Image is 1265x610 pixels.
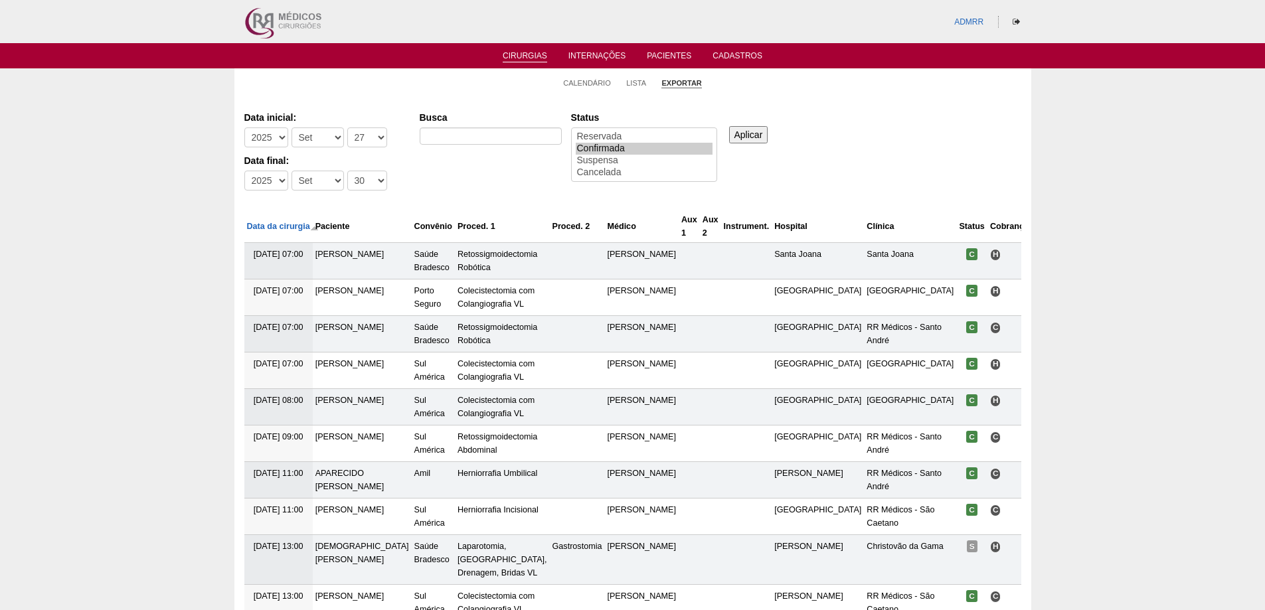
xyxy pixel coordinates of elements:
[563,78,611,88] a: Calendário
[864,352,956,389] td: [GEOGRAPHIC_DATA]
[864,535,956,585] td: Christovão da Gama
[772,389,864,425] td: [GEOGRAPHIC_DATA]
[310,223,319,232] img: ordem decrescente
[772,316,864,352] td: [GEOGRAPHIC_DATA]
[571,111,717,124] label: Status
[550,535,605,585] td: Gastrostomia
[990,591,1001,602] span: Consultório
[990,249,1001,260] span: Hospital
[604,498,679,535] td: [PERSON_NAME]
[990,358,1001,370] span: Hospital
[864,425,956,462] td: RR Médicos - Santo André
[313,425,412,462] td: [PERSON_NAME]
[455,535,550,585] td: Laparotomia, [GEOGRAPHIC_DATA], Drenagem, Bridas VL
[254,591,303,601] span: [DATE] 13:00
[966,394,977,406] span: Confirmada
[412,498,455,535] td: Sul América
[576,167,713,179] option: Cancelada
[772,243,864,279] td: Santa Joana
[713,51,762,64] a: Cadastros
[772,279,864,316] td: [GEOGRAPHIC_DATA]
[679,210,700,243] th: Aux 1
[864,462,956,498] td: RR Médicos - Santo André
[966,467,977,479] span: Confirmada
[700,210,721,243] th: Aux 2
[864,279,956,316] td: [GEOGRAPHIC_DATA]
[420,127,562,145] input: Digite os termos que você deseja procurar.
[604,352,679,389] td: [PERSON_NAME]
[626,78,646,88] a: Lista
[987,210,1031,243] th: Cobrança
[254,359,303,368] span: [DATE] 07:00
[244,154,406,167] label: Data final:
[455,498,550,535] td: Herniorrafia Incisional
[550,210,605,243] th: Proced. 2
[412,352,455,389] td: Sul América
[990,541,1001,552] span: Hospital
[990,285,1001,297] span: Hospital
[966,285,977,297] span: Confirmada
[864,389,956,425] td: [GEOGRAPHIC_DATA]
[966,358,977,370] span: Confirmada
[604,243,679,279] td: [PERSON_NAME]
[772,535,864,585] td: [PERSON_NAME]
[455,279,550,316] td: Colecistectomia com Colangiografia VL
[772,352,864,389] td: [GEOGRAPHIC_DATA]
[313,316,412,352] td: [PERSON_NAME]
[772,210,864,243] th: Hospital
[604,279,679,316] td: [PERSON_NAME]
[576,131,713,143] option: Reservada
[966,590,977,602] span: Confirmada
[254,432,303,441] span: [DATE] 09:00
[455,316,550,352] td: Retossigmoidectomia Robótica
[604,316,679,352] td: [PERSON_NAME]
[412,243,455,279] td: Saúde Bradesco
[455,389,550,425] td: Colecistectomia com Colangiografia VL
[412,389,455,425] td: Sul América
[313,389,412,425] td: [PERSON_NAME]
[254,250,303,259] span: [DATE] 07:00
[729,126,768,143] input: Aplicar
[604,425,679,462] td: [PERSON_NAME]
[254,505,303,514] span: [DATE] 11:00
[647,51,691,64] a: Pacientes
[966,504,977,516] span: Confirmada
[576,143,713,155] option: Confirmada
[1013,18,1020,26] i: Sair
[956,210,987,243] th: Status
[254,286,303,295] span: [DATE] 07:00
[967,540,977,552] span: Suspensa
[990,431,1001,443] span: Consultório
[412,462,455,498] td: Amil
[604,210,679,243] th: Médico
[568,51,626,64] a: Internações
[772,498,864,535] td: [GEOGRAPHIC_DATA]
[772,462,864,498] td: [PERSON_NAME]
[313,352,412,389] td: [PERSON_NAME]
[604,462,679,498] td: [PERSON_NAME]
[864,210,956,243] th: Clínica
[990,468,1001,479] span: Consultório
[864,243,956,279] td: Santa Joana
[254,469,303,478] span: [DATE] 11:00
[721,210,772,243] th: Instrument.
[313,279,412,316] td: [PERSON_NAME]
[990,322,1001,333] span: Consultório
[247,222,319,231] a: Data da cirurgia
[604,389,679,425] td: [PERSON_NAME]
[455,425,550,462] td: Retossigmoidectomia Abdominal
[455,462,550,498] td: Herniorrafia Umbilical
[966,248,977,260] span: Confirmada
[990,395,1001,406] span: Hospital
[412,425,455,462] td: Sul América
[455,210,550,243] th: Proced. 1
[661,78,701,88] a: Exportar
[244,111,406,124] label: Data inicial:
[772,425,864,462] td: [GEOGRAPHIC_DATA]
[313,210,412,243] th: Paciente
[576,155,713,167] option: Suspensa
[254,323,303,332] span: [DATE] 07:00
[412,210,455,243] th: Convênio
[412,316,455,352] td: Saúde Bradesco
[313,498,412,535] td: [PERSON_NAME]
